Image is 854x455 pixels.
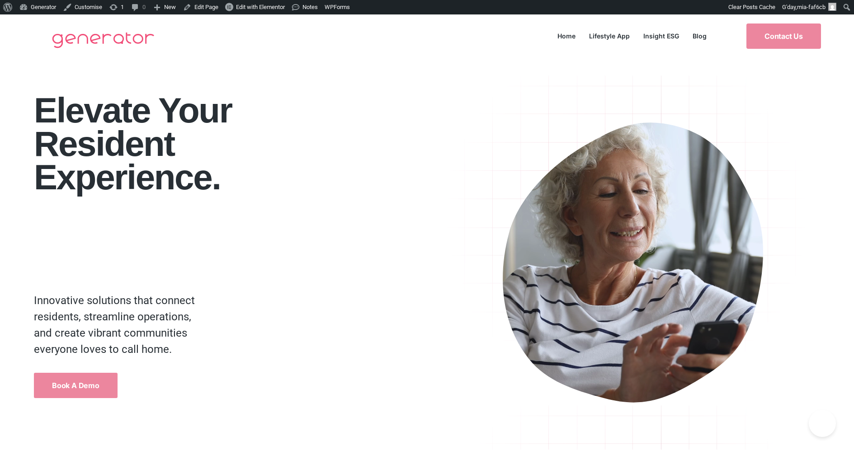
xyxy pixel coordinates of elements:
[236,4,285,10] span: Edit with Elementor
[764,33,803,40] span: Contact Us
[34,373,118,398] a: Book a Demo
[551,30,713,42] nav: Menu
[797,4,826,10] span: mia-faf6cb
[746,23,821,49] a: Contact Us
[686,30,713,42] a: Blog
[52,382,99,389] span: Book a Demo
[34,94,437,194] h1: Elevate your Resident Experience.
[637,30,686,42] a: Insight ESG
[34,292,203,357] p: Innovative solutions that connect residents, streamline operations, and create vibrant communitie...
[582,30,637,42] a: Lifestyle App
[551,30,582,42] a: Home
[809,410,836,437] iframe: Toggle Customer Support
